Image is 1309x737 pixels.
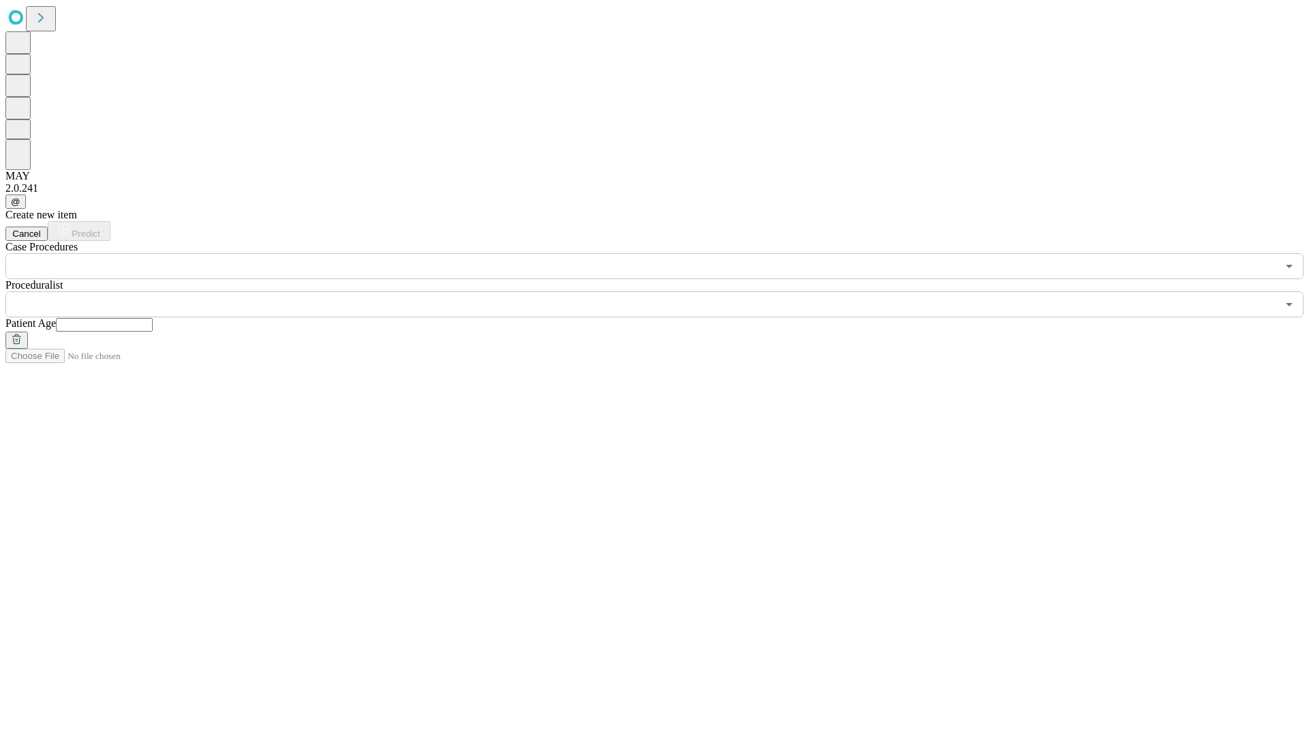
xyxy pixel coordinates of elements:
[1280,257,1299,276] button: Open
[5,241,78,252] span: Scheduled Procedure
[5,317,56,329] span: Patient Age
[12,229,41,239] span: Cancel
[1280,295,1299,314] button: Open
[5,227,48,241] button: Cancel
[5,170,1304,182] div: MAY
[48,221,110,241] button: Predict
[5,182,1304,194] div: 2.0.241
[5,279,63,291] span: Proceduralist
[5,209,77,220] span: Create new item
[5,194,26,209] button: @
[11,197,20,207] span: @
[72,229,100,239] span: Predict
